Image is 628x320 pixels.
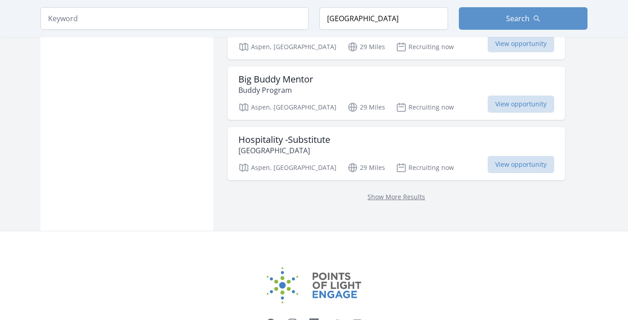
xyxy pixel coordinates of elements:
[228,127,565,180] a: Hospitality -Substitute [GEOGRAPHIC_DATA] Aspen, [GEOGRAPHIC_DATA] 29 Miles Recruiting now View o...
[238,41,336,52] p: Aspen, [GEOGRAPHIC_DATA]
[267,267,361,303] img: Points of Light Engage
[228,67,565,120] a: Big Buddy Mentor Buddy Program Aspen, [GEOGRAPHIC_DATA] 29 Miles Recruiting now View opportunity
[506,13,529,24] span: Search
[488,96,554,113] span: View opportunity
[238,162,336,173] p: Aspen, [GEOGRAPHIC_DATA]
[238,134,330,145] h3: Hospitality -Substitute
[488,156,554,173] span: View opportunity
[396,102,454,113] p: Recruiting now
[396,162,454,173] p: Recruiting now
[347,102,385,113] p: 29 Miles
[238,85,313,96] p: Buddy Program
[319,7,448,30] input: Location
[347,41,385,52] p: 29 Miles
[347,162,385,173] p: 29 Miles
[238,102,336,113] p: Aspen, [GEOGRAPHIC_DATA]
[488,35,554,52] span: View opportunity
[368,192,425,201] a: Show More Results
[238,74,313,85] h3: Big Buddy Mentor
[40,7,309,30] input: Keyword
[459,7,588,30] button: Search
[396,41,454,52] p: Recruiting now
[238,145,330,156] p: [GEOGRAPHIC_DATA]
